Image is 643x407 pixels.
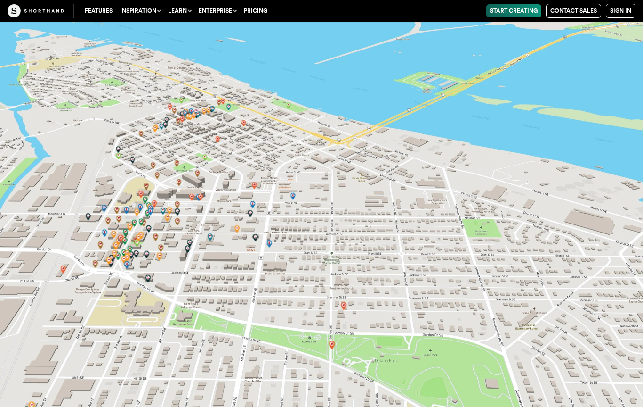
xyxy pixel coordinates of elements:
[164,4,195,17] button: Learn
[8,4,64,17] img: The Craft
[116,4,164,17] button: Inspiration
[195,4,240,17] button: Enterprise
[240,4,271,17] a: Pricing
[606,4,635,18] a: Sign in
[81,4,116,17] a: Features
[546,4,601,18] a: Contact Sales
[486,4,541,17] a: Start Creating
